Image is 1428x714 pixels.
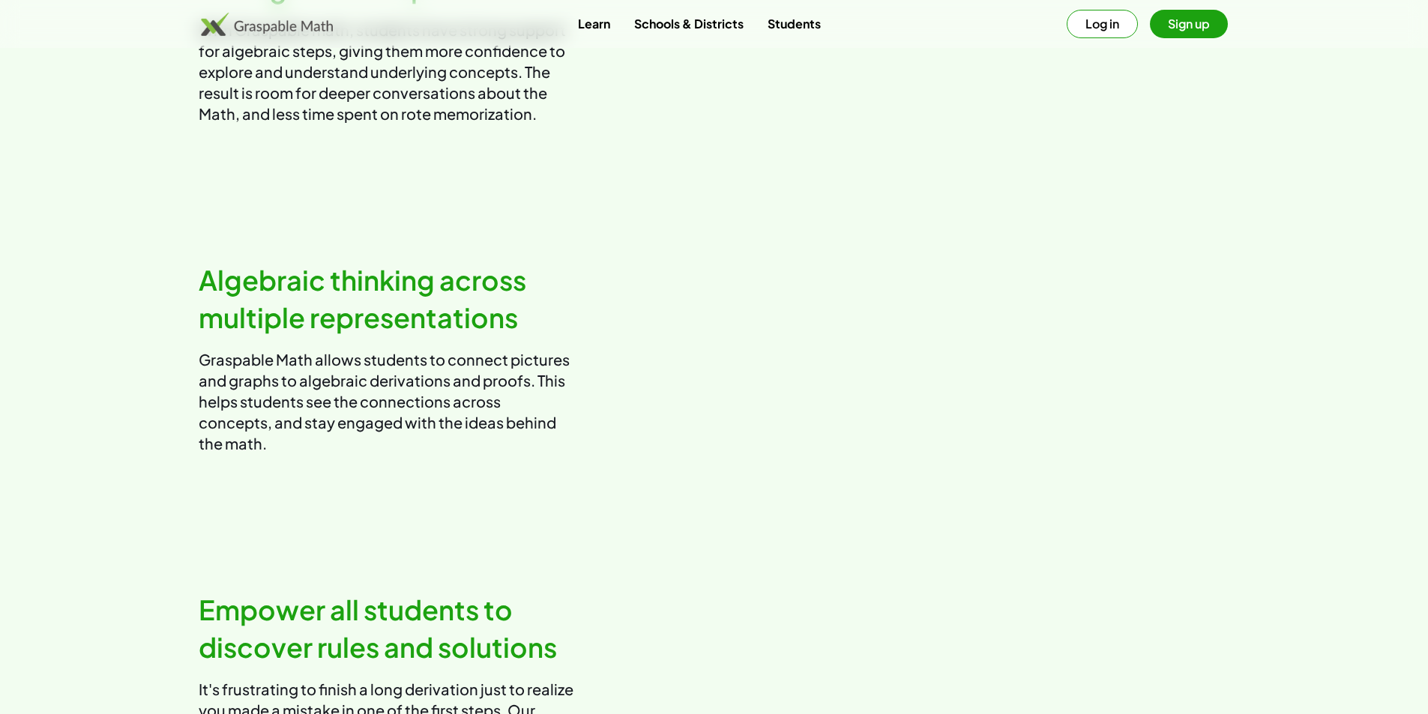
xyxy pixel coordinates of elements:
[1067,10,1138,38] button: Log in
[1150,10,1228,38] button: Sign up
[199,19,573,124] p: With Graspable math, students have strong support for algebraic steps, giving them more confidenc...
[756,10,833,37] a: Students
[566,10,622,37] a: Learn
[199,591,573,667] h2: Empower all students to discover rules and solutions
[199,261,573,337] h2: Algebraic thinking across multiple representations
[622,10,756,37] a: Schools & Districts
[199,349,573,454] p: Graspable Math allows students to connect pictures and graphs to algebraic derivations and proofs...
